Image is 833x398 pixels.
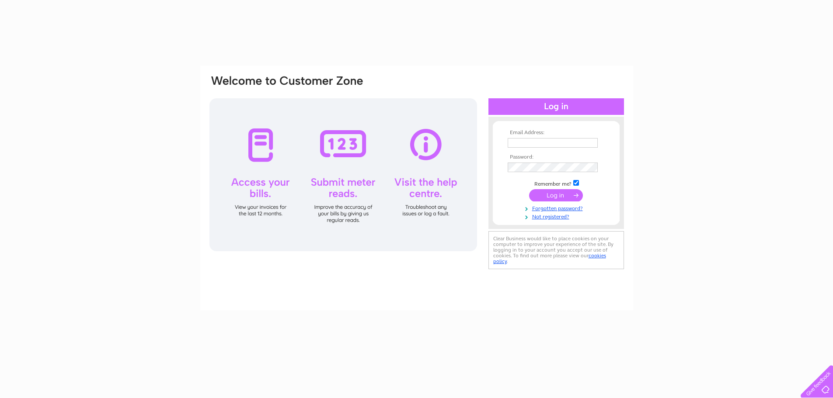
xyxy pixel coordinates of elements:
a: Forgotten password? [508,204,607,212]
a: cookies policy [493,253,606,264]
th: Password: [505,154,607,160]
td: Remember me? [505,179,607,187]
input: Submit [529,189,583,201]
div: Clear Business would like to place cookies on your computer to improve your experience of the sit... [488,231,624,269]
th: Email Address: [505,130,607,136]
a: Not registered? [508,212,607,220]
